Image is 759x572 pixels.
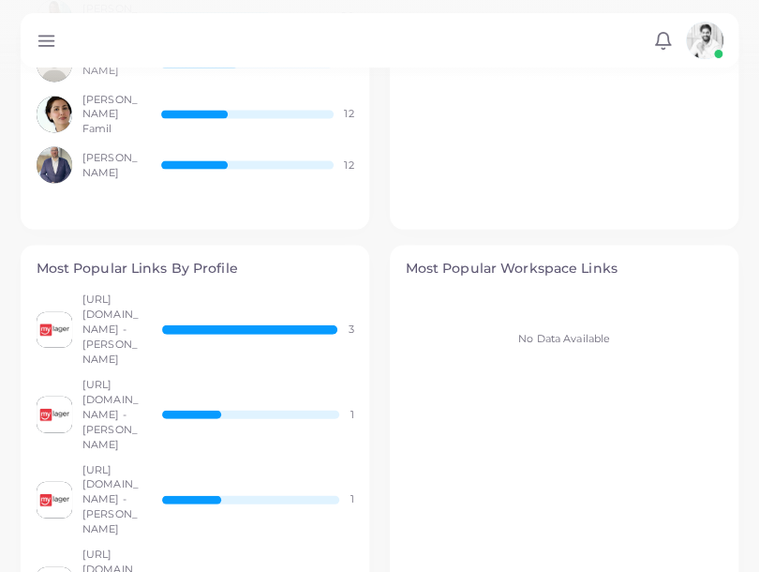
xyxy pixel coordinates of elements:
h4: Most Popular Links By Profile [37,260,354,276]
div: No Data Available [406,292,723,385]
h4: Most Popular Workspace Links [406,260,723,276]
span: 12 [344,158,353,173]
img: avatar [686,22,723,59]
span: [PERSON_NAME] Famil [82,92,141,137]
span: 12 [344,106,353,121]
span: [PERSON_NAME] [82,150,141,180]
span: 3 [348,322,353,337]
a: avatar [680,22,728,59]
span: 1 [350,407,353,422]
span: [URL][DOMAIN_NAME] - [PERSON_NAME] [82,292,141,367]
img: avatar [37,396,73,432]
img: avatar [37,96,73,132]
img: avatar [37,481,73,518]
span: [URL][DOMAIN_NAME] - [PERSON_NAME] [82,377,141,452]
img: avatar [37,146,73,183]
span: 1 [350,491,353,506]
span: [URL][DOMAIN_NAME] - [PERSON_NAME] [82,462,141,537]
img: avatar [37,311,73,348]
